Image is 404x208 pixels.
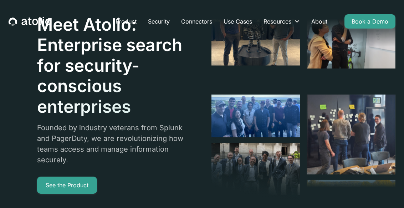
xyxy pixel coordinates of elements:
a: Product [110,14,142,29]
a: Use Cases [218,14,258,29]
h1: Meet Atolio: Enterprise search for security-conscious enterprises [37,14,186,117]
div: Resources [258,14,306,29]
a: See the Product [37,177,97,194]
a: Book a Demo [344,14,395,29]
a: home [9,17,51,26]
img: image [307,80,395,174]
div: Resources [264,17,291,26]
a: About [306,14,333,29]
a: Security [142,14,175,29]
img: image [211,71,300,137]
p: Founded by industry veterans from Splunk and PagerDuty, we are revolutionizing how teams access a... [37,122,186,165]
a: Connectors [175,14,218,29]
